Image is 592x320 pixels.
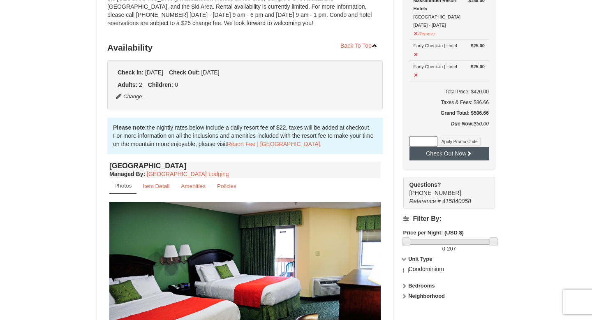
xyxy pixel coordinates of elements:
[409,181,441,188] strong: Questions?
[414,28,436,38] button: Remove
[442,198,471,204] span: 415840058
[139,81,142,88] span: 2
[114,183,132,189] small: Photos
[439,137,481,146] button: Apply Promo Code
[145,69,163,76] span: [DATE]
[109,178,136,194] a: Photos
[143,183,169,189] small: Item Detail
[137,178,175,194] a: Item Detail
[403,230,464,236] strong: Price per Night: (USD $)
[471,63,485,71] strong: $25.00
[118,69,143,76] strong: Check In:
[409,60,489,81] td: Early Check-in | Hotel
[409,109,489,117] h5: Grand Total: $506.66
[447,246,456,252] span: 207
[409,198,441,204] span: Reference #
[335,39,383,52] a: Back To Top
[181,183,206,189] small: Amenities
[201,69,219,76] span: [DATE]
[107,39,383,56] h3: Availability
[409,147,489,160] button: Check Out Now
[442,246,445,252] span: 0
[408,256,432,262] strong: Unit Type
[227,141,320,147] a: Resort Fee | [GEOGRAPHIC_DATA]
[113,124,147,131] strong: Please note:
[403,265,495,282] div: Condominium
[175,81,178,88] span: 0
[409,88,489,96] h6: Total Price: $420.00
[109,171,145,177] strong: :
[109,171,143,177] span: Managed By
[409,40,489,61] td: Early Check-in | Hotel
[148,81,173,88] strong: Children:
[116,92,143,101] button: Change
[409,98,489,107] div: Taxes & Fees: $86.66
[451,121,474,127] strong: Due Now:
[212,178,242,194] a: Policies
[109,162,381,170] h4: [GEOGRAPHIC_DATA]
[169,69,200,76] strong: Check Out:
[409,181,480,196] span: [PHONE_NUMBER]
[408,293,445,299] strong: Neighborhood
[471,42,485,50] strong: $25.00
[409,120,489,136] div: $50.00
[403,215,495,223] h4: Filter By:
[176,178,211,194] a: Amenities
[403,245,495,253] label: -
[107,118,383,154] div: the nightly rates below include a daily resort fee of $22, taxes will be added at checkout. For m...
[217,183,236,189] small: Policies
[118,81,137,88] strong: Adults:
[408,283,435,289] strong: Bedrooms
[147,171,229,177] a: [GEOGRAPHIC_DATA] Lodging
